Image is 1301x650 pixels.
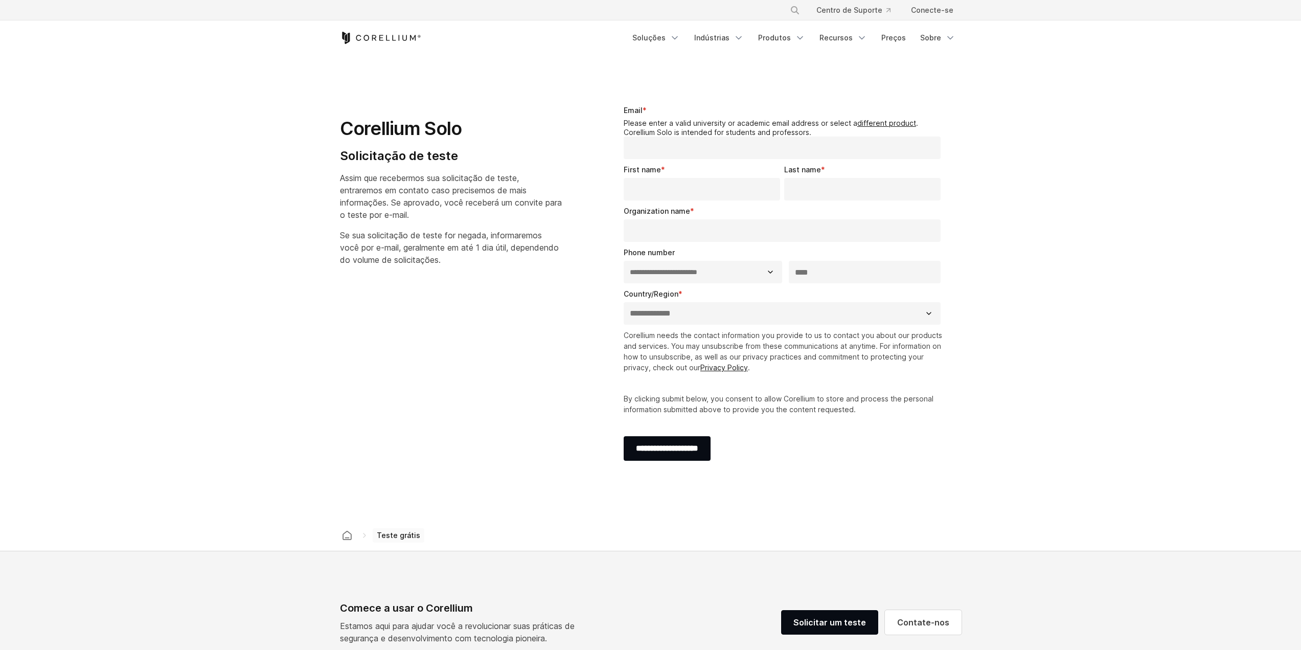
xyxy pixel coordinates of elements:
p: Corellium needs the contact information you provide to us to contact you about our products and s... [624,330,945,373]
span: First name [624,165,661,174]
font: Produtos [758,33,791,42]
span: Last name [784,165,821,174]
div: Menu de navegação [778,1,962,19]
font: Centro de Suporte [816,6,882,14]
font: Recursos [819,33,853,42]
legend: Please enter a valid university or academic email address or select a . Corellium Solo is intende... [624,119,945,137]
font: Se sua solicitação de teste for negada, informaremos você por e-mail, geralmente em até 1 dia úti... [340,230,559,265]
span: Organization name [624,207,690,215]
font: Comece a usar o Corellium [340,602,473,614]
a: Privacy Policy [700,363,748,372]
font: Soluções [632,33,666,42]
a: Casa Corellium [338,528,356,543]
font: Preços [881,33,906,42]
a: Solicitar um teste [781,610,878,635]
font: Solicitar um teste [793,617,866,627]
font: Indústrias [694,33,729,42]
a: Contate-nos [885,610,962,635]
font: Teste grátis [377,531,420,540]
font: Conecte-se [911,6,953,14]
font: Contate-nos [897,617,949,627]
div: Menu de navegação [626,29,962,47]
p: By clicking submit below, you consent to allow Corellium to store and process the personal inform... [624,393,945,415]
button: Procurar [786,1,804,19]
font: Solicitação de teste [340,148,458,163]
a: Página inicial do Corellium [340,32,421,44]
font: Assim que recebermos sua solicitação de teste, entraremos em contato caso precisemos de mais info... [340,173,562,220]
span: Email [624,106,643,115]
span: Country/Region [624,289,678,298]
span: Phone number [624,248,675,257]
font: Estamos aqui para ajudar você a revolucionar suas práticas de segurança e desenvolvimento com tec... [340,621,575,643]
font: Corellium Solo [340,117,462,140]
font: Sobre [920,33,941,42]
a: different product [857,119,916,127]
